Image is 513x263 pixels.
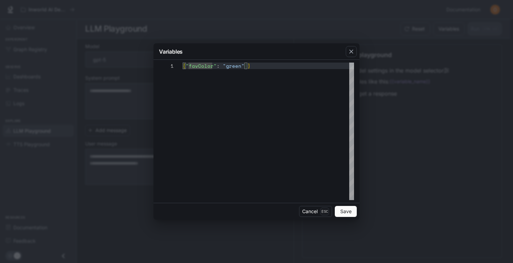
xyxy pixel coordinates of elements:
[159,63,174,69] div: 1
[299,206,332,217] button: CancelEsc
[223,62,244,69] span: "green"
[248,62,251,69] span: }
[320,208,329,215] p: Esc
[217,62,220,69] span: :
[183,62,186,69] span: {
[159,47,183,56] p: Variables
[186,62,217,69] span: "favColor"
[335,206,357,217] button: Save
